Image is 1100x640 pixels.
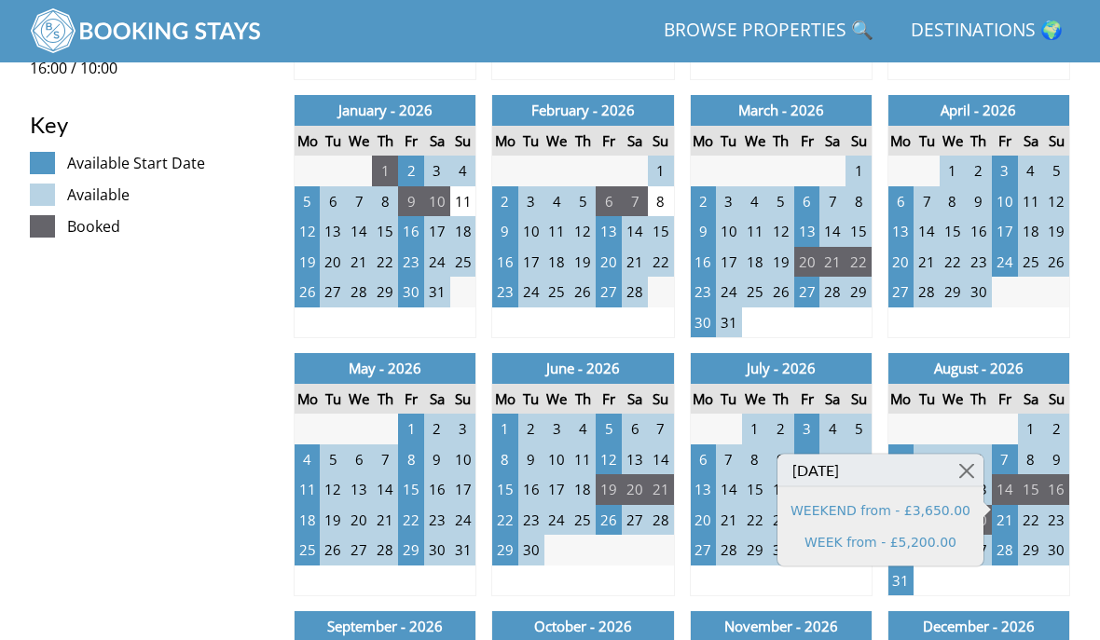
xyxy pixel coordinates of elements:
[570,216,596,247] td: 12
[570,186,596,217] td: 5
[846,126,872,157] th: Su
[372,505,398,536] td: 21
[992,156,1018,186] td: 3
[320,474,346,505] td: 12
[424,474,450,505] td: 16
[492,474,518,505] td: 15
[966,247,992,278] td: 23
[777,455,983,487] h3: [DATE]
[940,216,966,247] td: 15
[648,247,674,278] td: 22
[794,126,820,157] th: Fr
[819,216,846,247] td: 14
[914,384,940,415] th: Tu
[295,474,321,505] td: 11
[887,565,914,596] td: 31
[1044,414,1070,444] td: 2
[992,505,1018,536] td: 21
[940,444,966,475] td: 5
[424,414,450,444] td: 2
[966,444,992,475] td: 6
[1018,186,1044,217] td: 11
[768,474,794,505] td: 16
[570,444,596,475] td: 11
[424,444,450,475] td: 9
[992,474,1018,505] td: 14
[887,247,914,278] td: 20
[690,505,716,536] td: 20
[570,277,596,307] td: 26
[846,384,872,415] th: Su
[518,384,544,415] th: Tu
[794,277,820,307] td: 27
[372,535,398,565] td: 28
[372,156,398,186] td: 1
[690,384,716,415] th: Mo
[30,7,263,54] img: BookingStays
[1018,535,1044,565] td: 29
[398,535,424,565] td: 29
[622,505,648,536] td: 27
[716,216,742,247] td: 10
[1018,474,1044,505] td: 15
[1044,216,1070,247] td: 19
[768,277,794,307] td: 26
[398,444,424,475] td: 8
[794,384,820,415] th: Fr
[398,474,424,505] td: 15
[450,505,476,536] td: 24
[648,216,674,247] td: 15
[966,126,992,157] th: Th
[768,186,794,217] td: 5
[570,505,596,536] td: 25
[518,505,544,536] td: 23
[492,505,518,536] td: 22
[1044,126,1070,157] th: Su
[424,535,450,565] td: 30
[1018,156,1044,186] td: 4
[648,474,674,505] td: 21
[768,414,794,444] td: 2
[648,505,674,536] td: 28
[492,126,518,157] th: Mo
[819,126,846,157] th: Sa
[690,186,716,217] td: 2
[596,384,622,415] th: Fr
[648,156,674,186] td: 1
[295,247,321,278] td: 19
[846,277,872,307] td: 29
[742,474,768,505] td: 15
[716,247,742,278] td: 17
[398,186,424,217] td: 9
[346,474,372,505] td: 13
[295,353,476,384] th: May - 2026
[690,247,716,278] td: 16
[1044,186,1070,217] td: 12
[914,186,940,217] td: 7
[1018,414,1044,444] td: 1
[648,186,674,217] td: 8
[992,216,1018,247] td: 17
[794,444,820,475] td: 10
[424,384,450,415] th: Sa
[424,277,450,307] td: 31
[346,535,372,565] td: 27
[648,414,674,444] td: 7
[450,186,476,217] td: 11
[596,474,622,505] td: 19
[690,126,716,157] th: Mo
[372,126,398,157] th: Th
[648,384,674,415] th: Su
[1018,505,1044,536] td: 22
[742,444,768,475] td: 8
[940,247,966,278] td: 22
[716,186,742,217] td: 3
[320,444,346,475] td: 5
[768,505,794,536] td: 23
[914,444,940,475] td: 4
[846,247,872,278] td: 22
[295,505,321,536] td: 18
[570,414,596,444] td: 4
[450,444,476,475] td: 10
[544,384,571,415] th: We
